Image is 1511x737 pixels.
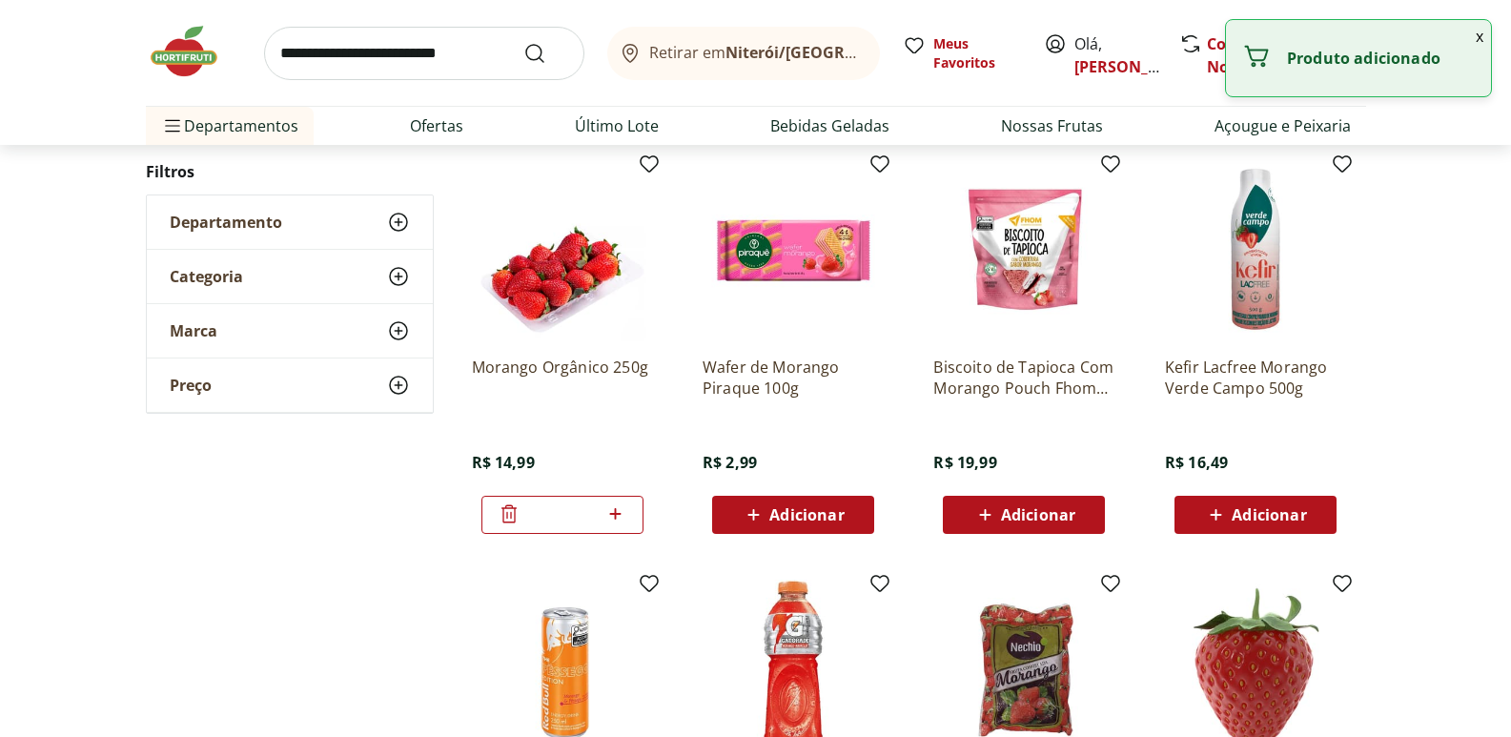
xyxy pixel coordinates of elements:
button: Preço [147,358,433,412]
span: R$ 2,99 [703,452,757,473]
span: Retirar em [649,44,860,61]
a: Açougue e Peixaria [1215,114,1351,137]
img: Biscoito de Tapioca Com Morango Pouch Fhom 60g [933,160,1114,341]
a: [PERSON_NAME] [1074,56,1198,77]
a: Nossas Frutas [1001,114,1103,137]
button: Fechar notificação [1468,20,1491,52]
span: R$ 14,99 [472,452,535,473]
b: Niterói/[GEOGRAPHIC_DATA] [725,42,943,63]
span: Olá, [1074,32,1159,78]
button: Submit Search [523,42,569,65]
img: Hortifruti [146,23,241,80]
span: R$ 19,99 [933,452,996,473]
a: Comprar Novamente [1207,33,1297,77]
span: R$ 16,49 [1165,452,1228,473]
span: Preço [170,376,212,395]
button: Marca [147,304,433,358]
button: Retirar emNiterói/[GEOGRAPHIC_DATA] [607,27,880,80]
span: Meus Favoritos [933,34,1021,72]
button: Adicionar [1174,496,1337,534]
a: Meus Favoritos [903,34,1021,72]
a: Kefir Lacfree Morango Verde Campo 500g [1165,357,1346,399]
a: Biscoito de Tapioca Com Morango Pouch Fhom 60g [933,357,1114,399]
span: Departamento [170,213,282,232]
img: Kefir Lacfree Morango Verde Campo 500g [1165,160,1346,341]
input: search [264,27,584,80]
span: Adicionar [1232,507,1306,522]
a: Último Lote [575,114,659,137]
span: Adicionar [1001,507,1075,522]
a: Ofertas [410,114,463,137]
span: Marca [170,321,217,340]
a: Bebidas Geladas [770,114,889,137]
span: Departamentos [161,103,298,149]
button: Departamento [147,195,433,249]
span: Categoria [170,267,243,286]
span: Adicionar [769,507,844,522]
h2: Filtros [146,153,434,191]
button: Menu [161,103,184,149]
button: Adicionar [943,496,1105,534]
img: Wafer de Morango Piraque 100g [703,160,884,341]
button: Categoria [147,250,433,303]
a: Morango Orgânico 250g [472,357,653,399]
a: Wafer de Morango Piraque 100g [703,357,884,399]
p: Produto adicionado [1287,49,1476,68]
button: Adicionar [712,496,874,534]
img: Morango Orgânico 250g [472,160,653,341]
